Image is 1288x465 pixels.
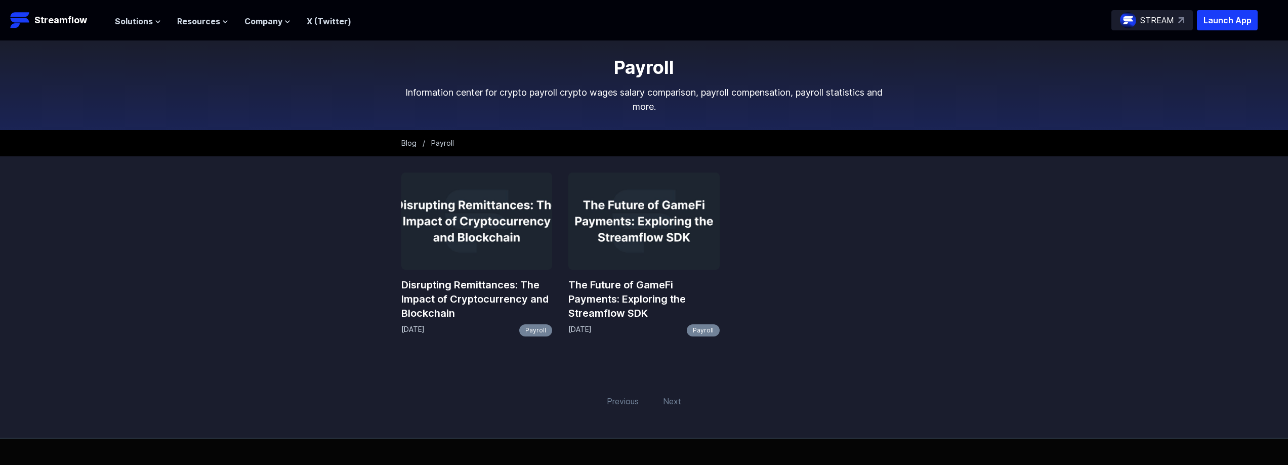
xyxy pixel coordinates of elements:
a: Blog [401,139,417,147]
a: Payroll [519,324,552,336]
span: / [423,139,425,147]
a: Streamflow [10,10,105,30]
img: Streamflow Logo [10,10,30,30]
p: STREAM [1140,14,1174,26]
button: Solutions [115,15,161,27]
a: X (Twitter) [307,16,351,26]
p: [DATE] [568,324,592,336]
span: Next [657,389,687,413]
p: Information center for crypto payroll crypto wages salary comparison, payroll compensation, payro... [401,86,887,114]
a: STREAM [1111,10,1193,30]
img: Disrupting Remittances: The Impact of Cryptocurrency and Blockchain [401,173,553,270]
a: Disrupting Remittances: The Impact of Cryptocurrency and Blockchain [401,278,553,320]
button: Resources [177,15,228,27]
span: Resources [177,15,220,27]
a: Payroll [687,324,720,336]
img: The Future of GameFi Payments: Exploring the Streamflow SDK [568,173,720,270]
span: Solutions [115,15,153,27]
span: Company [244,15,282,27]
a: The Future of GameFi Payments: Exploring the Streamflow SDK [568,278,720,320]
h1: Payroll [401,57,887,77]
p: [DATE] [401,324,425,336]
img: top-right-arrow.svg [1178,17,1184,23]
img: streamflow-logo-circle.png [1120,12,1136,28]
span: Payroll [431,139,454,147]
button: Launch App [1197,10,1258,30]
button: Company [244,15,290,27]
span: Previous [601,389,645,413]
p: Streamflow [34,13,87,27]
